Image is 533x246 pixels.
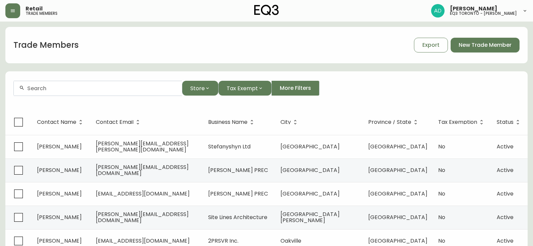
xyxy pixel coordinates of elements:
h5: trade members [26,11,58,15]
span: Active [497,143,513,150]
span: 2PRSVR Inc. [208,237,238,245]
span: [EMAIL_ADDRESS][DOMAIN_NAME] [96,190,190,198]
span: No [438,190,445,198]
span: [GEOGRAPHIC_DATA] [280,166,340,174]
span: [PERSON_NAME] [37,143,82,150]
span: City [280,119,300,125]
span: Stefanyshyn Ltd [208,143,251,150]
span: [PERSON_NAME] [37,166,82,174]
span: [PERSON_NAME] PREC [208,190,268,198]
span: New Trade Member [459,41,511,49]
span: Province / State [368,120,411,124]
span: [PERSON_NAME] [37,190,82,198]
span: [PERSON_NAME] [37,237,82,245]
span: Contact Name [37,119,85,125]
span: Business Name [208,120,248,124]
button: Tax Exempt [218,81,271,96]
input: Search [27,85,177,92]
span: [GEOGRAPHIC_DATA] [280,190,340,198]
h1: Trade Members [13,39,79,51]
span: Oakville [280,237,301,245]
span: More Filters [280,84,311,92]
span: Business Name [208,119,256,125]
span: Contact Email [96,120,134,124]
span: Contact Email [96,119,142,125]
span: City [280,120,291,124]
span: Retail [26,6,43,11]
button: Store [182,81,218,96]
span: Store [190,84,205,93]
span: [PERSON_NAME] [37,213,82,221]
span: [GEOGRAPHIC_DATA] [368,190,427,198]
span: [GEOGRAPHIC_DATA] [368,166,427,174]
h5: eq3 toronto - [PERSON_NAME] [450,11,517,15]
span: [GEOGRAPHIC_DATA] [280,143,340,150]
span: [PERSON_NAME][EMAIL_ADDRESS][DOMAIN_NAME] [96,163,189,177]
span: Contact Name [37,120,76,124]
span: No [438,237,445,245]
span: Tax Exemption [438,120,477,124]
span: [PERSON_NAME][EMAIL_ADDRESS][PERSON_NAME][DOMAIN_NAME] [96,140,189,153]
span: No [438,143,445,150]
span: Export [422,41,440,49]
img: logo [254,5,279,15]
img: 5042b7eed22bbf7d2bc86013784b9872 [431,4,445,17]
span: Active [497,190,513,198]
span: Province / State [368,119,420,125]
span: [EMAIL_ADDRESS][DOMAIN_NAME] [96,237,190,245]
button: Export [414,38,448,52]
span: Status [497,119,522,125]
span: Tax Exemption [438,119,486,125]
span: [GEOGRAPHIC_DATA] [368,237,427,245]
span: [PERSON_NAME] [450,6,497,11]
span: Active [497,237,513,245]
span: [GEOGRAPHIC_DATA] [368,143,427,150]
span: [GEOGRAPHIC_DATA] [368,213,427,221]
span: Tax Exempt [227,84,258,93]
button: New Trade Member [451,38,520,52]
span: No [438,213,445,221]
span: Active [497,166,513,174]
span: Status [497,120,513,124]
button: More Filters [271,81,319,96]
span: [PERSON_NAME][EMAIL_ADDRESS][DOMAIN_NAME] [96,210,189,224]
span: Site Lines Architecture [208,213,267,221]
span: [PERSON_NAME] PREC [208,166,268,174]
span: Active [497,213,513,221]
span: [GEOGRAPHIC_DATA][PERSON_NAME] [280,210,340,224]
span: No [438,166,445,174]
